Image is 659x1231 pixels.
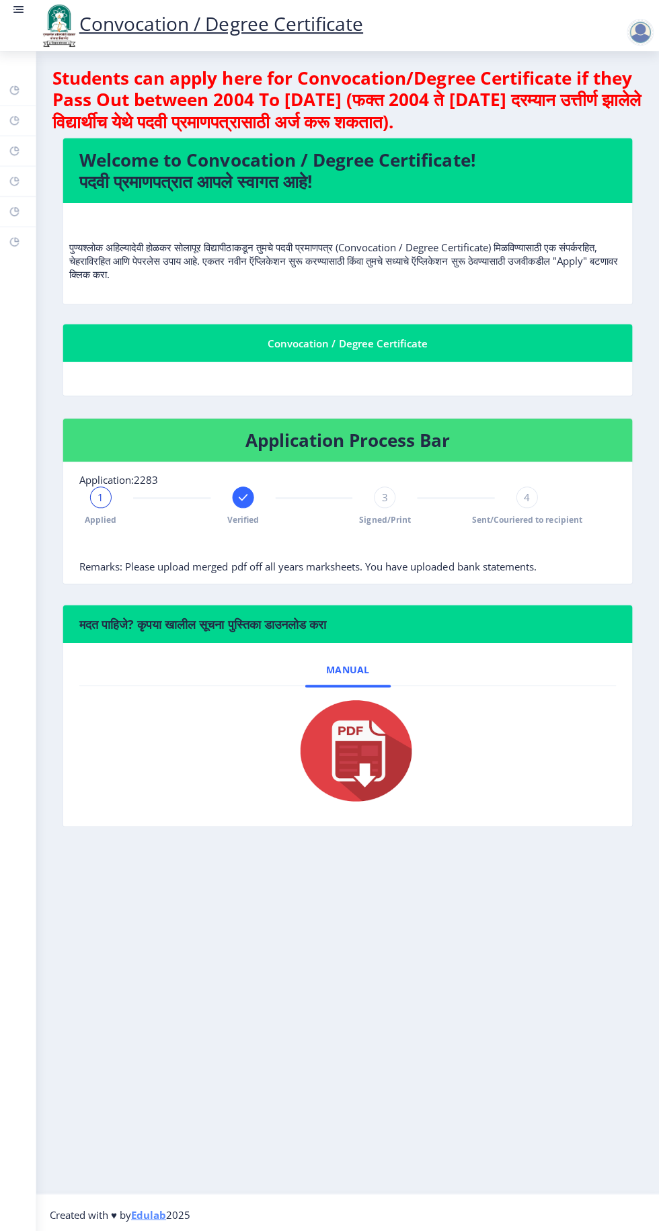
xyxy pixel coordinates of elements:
[81,558,537,571] span: Remarks: Please upload merged pdf off all years marksheets. You have uploaded bank statements.
[51,1204,192,1218] span: Created with ♥ by 2025
[281,695,416,802] img: pdf.png
[71,213,626,280] p: पुण्यश्लोक अहिल्यादेवी होळकर सोलापूर विद्यापीठाकडून तुमचे पदवी प्रमाणपत्र (Convocation / Degree C...
[87,513,118,524] span: Applied
[40,3,81,48] img: logo
[525,489,531,503] span: 4
[54,67,643,132] h4: Students can apply here for Convocation/Degree Certificate if they Pass Out between 2004 To [DATE...
[228,513,260,524] span: Verified
[383,489,389,503] span: 3
[132,1204,167,1218] a: Edulab
[81,428,616,450] h4: Application Process Bar
[81,614,616,630] h6: मदत पाहिजे? कृपया खालील सूचना पुस्तिका डाउनलोड करा
[81,472,159,485] span: Application:2283
[40,11,364,36] a: Convocation / Degree Certificate
[100,489,106,503] span: 1
[306,652,391,684] a: Manual
[81,334,616,350] div: Convocation / Degree Certificate
[327,663,370,673] span: Manual
[81,148,616,192] h4: Welcome to Convocation / Degree Certificate! पदवी प्रमाणपत्रात आपले स्वागत आहे!
[360,513,411,524] span: Signed/Print
[473,513,582,524] span: Sent/Couriered to recipient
